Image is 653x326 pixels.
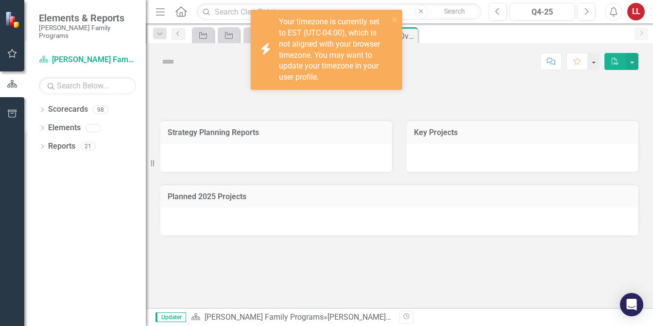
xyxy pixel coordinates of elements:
[93,105,108,114] div: 98
[48,104,88,115] a: Scorecards
[627,3,645,20] button: LL
[392,14,398,25] button: close
[39,24,136,40] small: [PERSON_NAME] Family Programs
[279,17,389,83] div: Your timezone is currently set to EST (UTC-04:00), which is not aligned with your browser timezon...
[205,312,324,322] a: [PERSON_NAME] Family Programs
[620,293,643,316] div: Open Intercom Messenger
[430,5,479,18] button: Search
[48,141,75,152] a: Reports
[155,312,186,322] span: Updater
[80,142,96,151] div: 21
[414,128,631,137] h3: Key Projects
[48,122,81,134] a: Elements
[39,54,136,66] a: [PERSON_NAME] Family Programs
[444,7,465,15] span: Search
[191,312,392,323] div: »
[160,54,176,69] img: Not Defined
[39,12,136,24] span: Elements & Reports
[510,3,575,20] button: Q4-25
[513,6,571,18] div: Q4-25
[168,192,631,201] h3: Planned 2025 Projects
[327,312,419,322] div: [PERSON_NAME] Overview
[168,128,385,137] h3: Strategy Planning Reports
[197,3,481,20] input: Search ClearPoint...
[39,77,136,94] input: Search Below...
[5,11,22,28] img: ClearPoint Strategy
